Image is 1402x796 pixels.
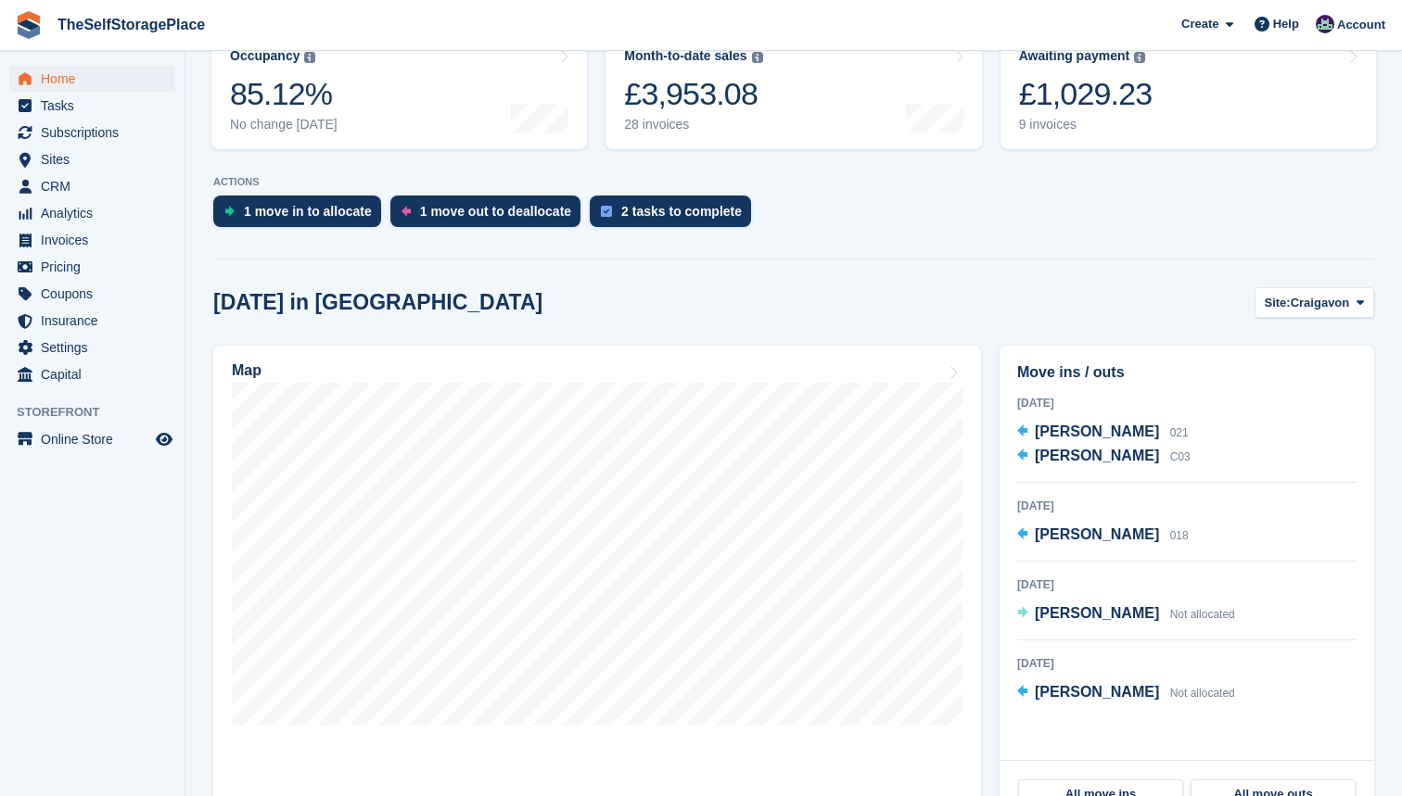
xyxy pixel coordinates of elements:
div: 9 invoices [1019,117,1153,133]
div: Month-to-date sales [624,48,746,64]
div: 1 move in to allocate [244,204,372,219]
span: Analytics [41,200,152,226]
span: 018 [1170,529,1189,542]
span: CRM [41,173,152,199]
a: menu [9,93,175,119]
a: 1 move out to deallocate [390,196,590,236]
a: menu [9,308,175,334]
span: Invoices [41,227,152,253]
a: [PERSON_NAME] Not allocated [1017,602,1235,626]
img: Sam [1316,15,1334,33]
img: task-75834270c22a3079a89374b754ae025e5fb1db73e45f91037f5363f120a921f8.svg [601,206,612,217]
img: icon-info-grey-7440780725fd019a000dd9b08b2336e03edf1995a4989e88bcd33f0948082b44.svg [752,52,763,63]
span: [PERSON_NAME] [1035,605,1159,621]
span: C03 [1170,450,1191,463]
a: [PERSON_NAME] Not allocated [1017,681,1235,705]
span: Insurance [41,308,152,334]
span: [PERSON_NAME] [1035,526,1159,542]
a: menu [9,146,175,172]
a: menu [9,361,175,387]
span: Storefront [17,403,185,422]
span: Create [1181,15,1218,33]
img: icon-info-grey-7440780725fd019a000dd9b08b2336e03edf1995a4989e88bcd33f0948082b44.svg [1134,52,1145,63]
img: move_outs_to_deallocate_icon-f764333ba52eb49d3ac5e1228854f67142a1ed5810a6f6cc68b1a99e826820c5.svg [401,206,411,217]
a: Occupancy 85.12% No change [DATE] [211,32,587,149]
a: [PERSON_NAME] 018 [1017,524,1189,548]
div: 85.12% [230,75,338,113]
span: Home [41,66,152,92]
span: Capital [41,361,152,387]
span: [PERSON_NAME] [1035,684,1159,700]
a: [PERSON_NAME] 021 [1017,421,1189,445]
span: [PERSON_NAME] [1035,448,1159,463]
a: menu [9,66,175,92]
span: Account [1337,16,1385,34]
span: Craigavon [1291,294,1350,312]
h2: Map [232,362,261,379]
a: Awaiting payment £1,029.23 9 invoices [1001,32,1376,149]
a: [PERSON_NAME] C03 [1017,445,1191,469]
button: Site: Craigavon [1255,287,1375,318]
a: Preview store [153,428,175,450]
a: TheSelfStoragePlace [50,9,212,40]
a: menu [9,281,175,307]
span: Not allocated [1170,687,1235,700]
div: 28 invoices [624,117,762,133]
div: Occupancy [230,48,300,64]
span: Online Store [41,426,152,452]
div: No change [DATE] [230,117,338,133]
a: 1 move in to allocate [213,196,390,236]
span: Subscriptions [41,120,152,145]
span: Settings [41,335,152,360]
div: [DATE] [1017,576,1357,593]
div: [DATE] [1017,395,1357,411]
img: stora-icon-8386f47178a22dfd0bd8f6a31ec36ba5ce8667c1dd55bd0f319d3a0aa187defe.svg [15,11,43,39]
span: Coupons [41,281,152,307]
div: [DATE] [1017,655,1357,672]
a: menu [9,254,175,280]
a: menu [9,173,175,199]
span: Sites [41,146,152,172]
div: 1 move out to deallocate [420,204,571,219]
a: menu [9,227,175,253]
img: move_ins_to_allocate_icon-fdf77a2bb77ea45bf5b3d319d69a93e2d87916cf1d5bf7949dd705db3b84f3ca.svg [224,206,235,217]
a: 2 tasks to complete [590,196,760,236]
span: Not allocated [1170,608,1235,621]
a: menu [9,335,175,360]
span: Pricing [41,254,152,280]
span: [PERSON_NAME] [1035,423,1159,439]
p: ACTIONS [213,176,1374,188]
span: Tasks [41,93,152,119]
a: menu [9,200,175,226]
img: icon-info-grey-7440780725fd019a000dd9b08b2336e03edf1995a4989e88bcd33f0948082b44.svg [304,52,315,63]
h2: Move ins / outs [1017,361,1357,384]
span: Help [1273,15,1299,33]
a: menu [9,120,175,145]
div: £3,953.08 [624,75,762,113]
div: [DATE] [1017,498,1357,514]
a: Month-to-date sales £3,953.08 28 invoices [605,32,981,149]
div: 2 tasks to complete [621,204,742,219]
span: Site: [1265,294,1291,312]
div: Awaiting payment [1019,48,1130,64]
span: 021 [1170,426,1189,439]
h2: [DATE] in [GEOGRAPHIC_DATA] [213,290,542,315]
a: menu [9,426,175,452]
div: £1,029.23 [1019,75,1153,113]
